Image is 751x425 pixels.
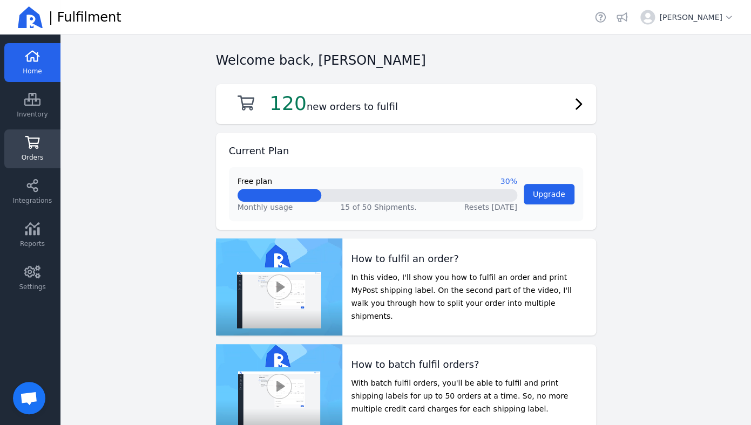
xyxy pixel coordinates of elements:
span: Settings [19,283,45,291]
h2: new orders to fulfil [269,93,398,114]
span: Inventory [17,110,48,119]
span: | Fulfilment [49,9,121,26]
h2: How to fulfil an order? [351,251,587,266]
h2: How to batch fulfil orders? [351,357,587,372]
span: Upgrade [533,190,565,198]
p: In this video, I'll show you how to fulfil an order and print MyPost shipping label. On the secon... [351,271,587,323]
span: 30% [500,176,517,187]
span: Free plan [238,176,272,187]
h2: Welcome back, [PERSON_NAME] [216,52,426,69]
span: Home [23,67,42,76]
p: With batch fulfil orders, you'll be able to fulfil and print shipping labels for up to 50 orders ... [351,376,587,415]
button: [PERSON_NAME] [636,5,738,29]
span: Resets [DATE] [464,203,517,211]
a: Open chat [13,382,45,414]
h2: Current Plan [229,143,289,159]
span: Orders [22,153,43,162]
span: [PERSON_NAME] [659,12,734,23]
span: Monthly usage [238,202,293,212]
span: Reports [20,239,45,248]
img: Ricemill Logo [17,4,43,30]
span: 120 [269,92,307,114]
span: 15 of 50 Shipments. [340,203,416,211]
a: Helpdesk [593,10,608,25]
button: Upgrade [524,184,574,204]
span: Integrations [13,196,52,205]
